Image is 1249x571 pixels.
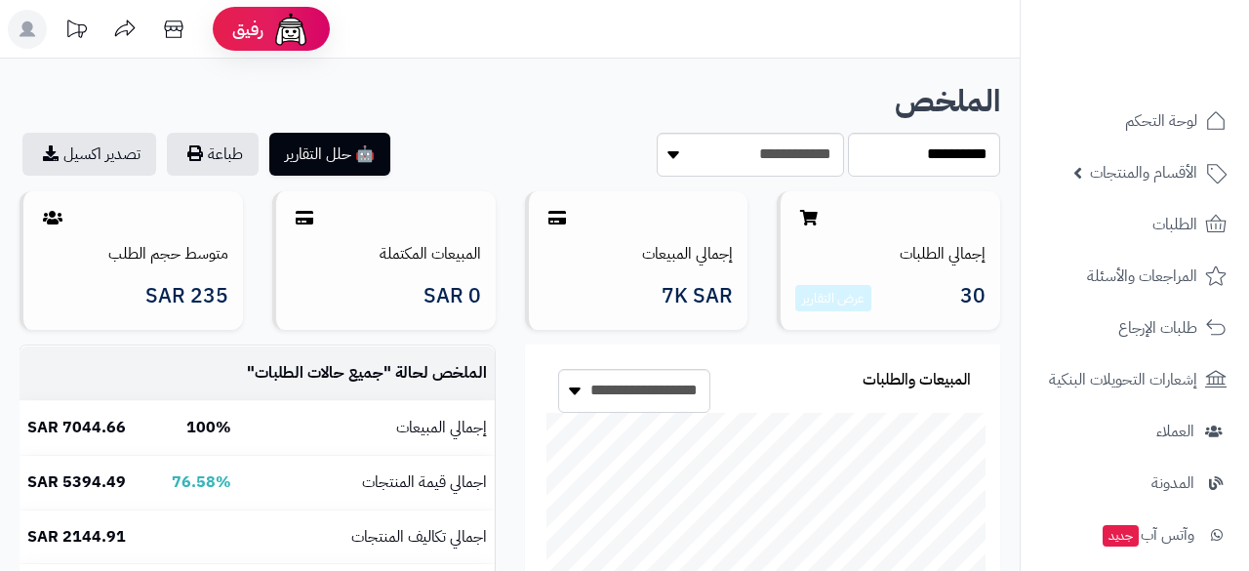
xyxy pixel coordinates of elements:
[1103,525,1139,547] span: جديد
[802,288,865,308] a: عرض التقارير
[172,470,231,494] b: 76.58%
[1087,263,1197,290] span: المراجعات والأسئلة
[239,510,495,564] td: اجمالي تكاليف المنتجات
[27,525,126,549] b: 2144.91 SAR
[380,242,481,265] a: المبيعات المكتملة
[1118,314,1197,342] span: طلبات الإرجاع
[1032,460,1237,507] a: المدونة
[423,285,481,307] span: 0 SAR
[1032,253,1237,300] a: المراجعات والأسئلة
[1032,98,1237,144] a: لوحة التحكم
[52,10,101,54] a: تحديثات المنصة
[167,133,259,176] button: طباعة
[1090,159,1197,186] span: الأقسام والمنتجات
[662,285,733,307] span: 7K SAR
[186,416,231,439] b: 100%
[269,133,390,176] button: 🤖 حلل التقارير
[1049,366,1197,393] span: إشعارات التحويلات البنكية
[642,242,733,265] a: إجمالي المبيعات
[1032,408,1237,455] a: العملاء
[239,401,495,455] td: إجمالي المبيعات
[1116,46,1230,87] img: logo-2.png
[239,456,495,510] td: اجمالي قيمة المنتجات
[239,347,495,400] td: الملخص لحالة " "
[1156,418,1194,445] span: العملاء
[1152,211,1197,238] span: الطلبات
[1151,469,1194,497] span: المدونة
[1032,356,1237,403] a: إشعارات التحويلات البنكية
[232,18,263,41] span: رفيق
[960,285,986,312] span: 30
[1125,107,1197,135] span: لوحة التحكم
[22,133,156,176] a: تصدير اكسيل
[271,10,310,49] img: ai-face.png
[255,361,383,385] span: جميع حالات الطلبات
[900,242,986,265] a: إجمالي الطلبات
[895,78,1000,124] b: الملخص
[1032,305,1237,351] a: طلبات الإرجاع
[27,470,126,494] b: 5394.49 SAR
[1032,511,1237,558] a: وآتس آبجديد
[145,285,228,307] span: 235 SAR
[108,242,228,265] a: متوسط حجم الطلب
[1101,521,1194,549] span: وآتس آب
[27,416,126,439] b: 7044.66 SAR
[863,372,971,389] h3: المبيعات والطلبات
[1032,201,1237,248] a: الطلبات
